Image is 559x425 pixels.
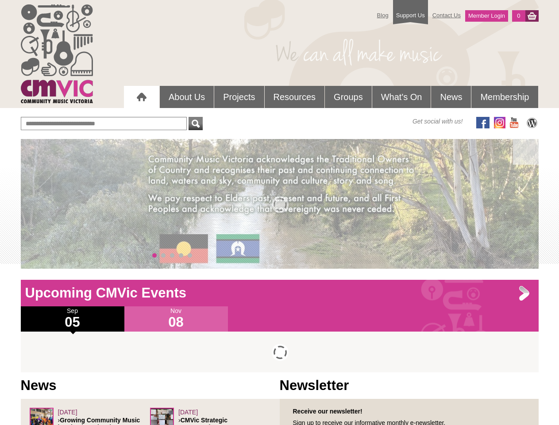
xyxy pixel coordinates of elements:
div: Nov [124,306,228,332]
a: What's On [372,86,431,108]
a: News [431,86,471,108]
h1: Newsletter [280,377,539,394]
span: [DATE] [178,409,198,416]
a: Member Login [465,10,508,22]
a: Membership [471,86,538,108]
span: Get social with us! [413,117,463,126]
h1: Upcoming CMVic Events [21,284,539,302]
img: CMVic Blog [525,117,539,128]
a: Projects [214,86,264,108]
span: [DATE] [58,409,77,416]
h1: 08 [124,315,228,329]
img: cmvic_logo.png [21,4,93,103]
a: Contact Us [428,8,465,23]
a: Resources [265,86,325,108]
div: Sep [21,306,124,332]
a: 0 [512,10,525,22]
a: Blog [373,8,393,23]
img: icon-instagram.png [494,117,505,128]
a: About Us [160,86,214,108]
h1: 05 [21,315,124,329]
h1: News [21,377,280,394]
a: Groups [325,86,372,108]
strong: Receive our newsletter! [293,408,362,415]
